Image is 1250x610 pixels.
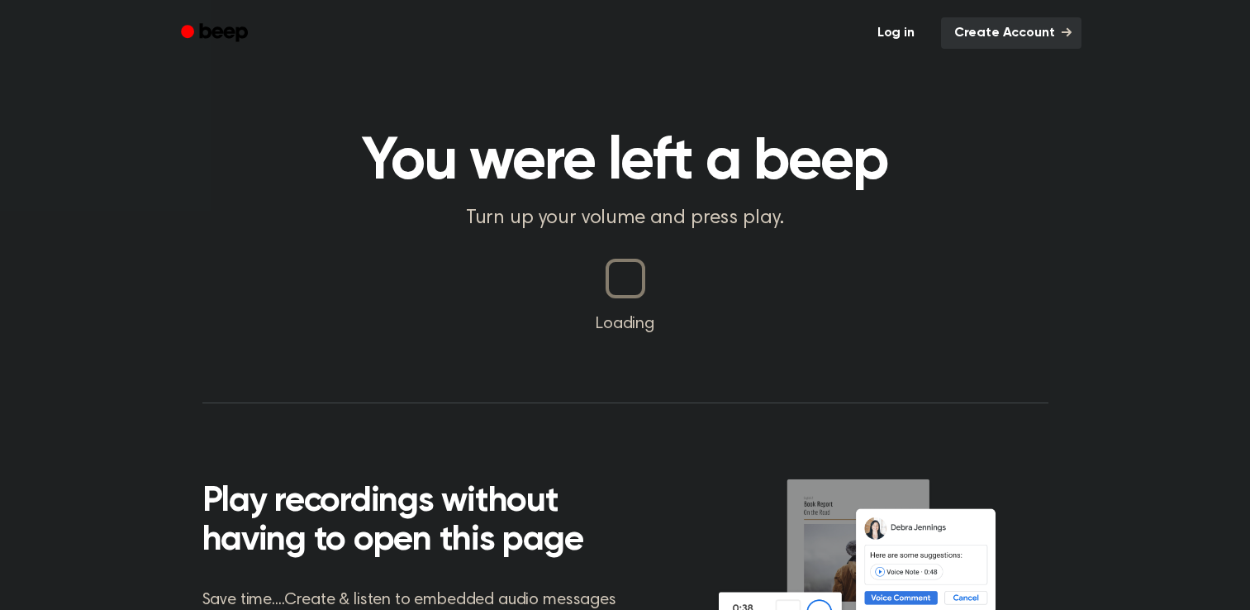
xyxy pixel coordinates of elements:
[20,312,1230,336] p: Loading
[941,17,1081,49] a: Create Account
[202,483,648,561] h2: Play recordings without having to open this page
[861,14,931,52] a: Log in
[308,205,943,232] p: Turn up your volume and press play.
[202,132,1048,192] h1: You were left a beep
[169,17,263,50] a: Beep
